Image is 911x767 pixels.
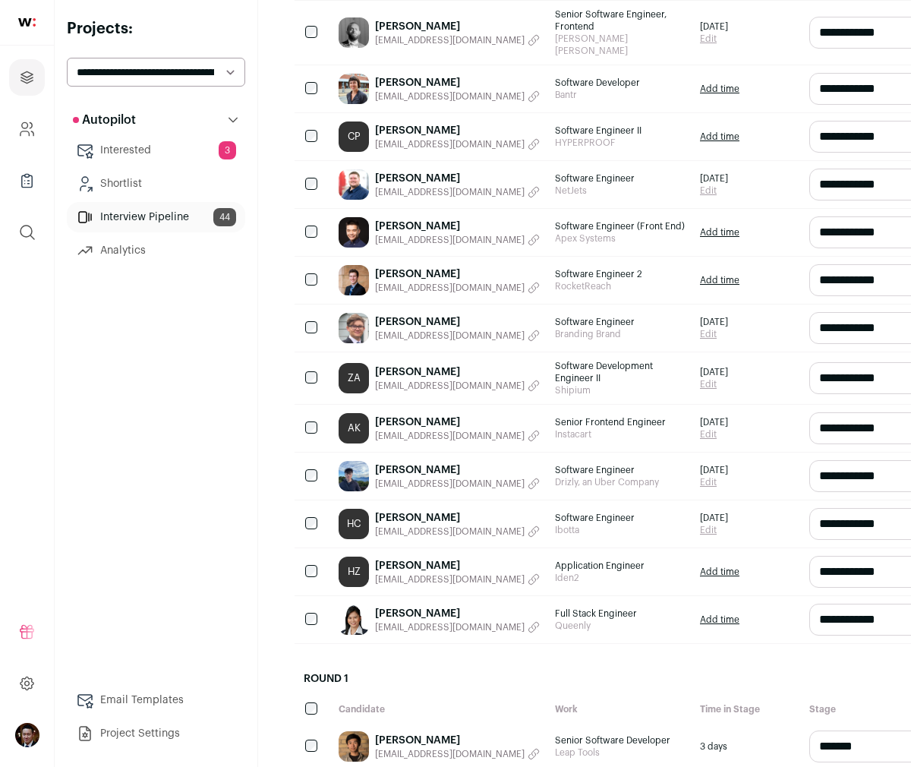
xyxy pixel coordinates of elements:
[375,282,525,294] span: [EMAIL_ADDRESS][DOMAIN_NAME]
[555,220,685,232] span: Software Engineer (Front End)
[339,17,369,48] img: 172f10e3b5fea24f7fb0d16dbb478e7cbb25fb1d6c2aee6171df54cb30095790.jpg
[375,526,525,538] span: [EMAIL_ADDRESS][DOMAIN_NAME]
[15,723,39,747] button: Open dropdown
[700,83,739,95] a: Add time
[375,430,540,442] button: [EMAIL_ADDRESS][DOMAIN_NAME]
[555,280,685,292] span: RocketReach
[375,34,525,46] span: [EMAIL_ADDRESS][DOMAIN_NAME]
[375,219,540,234] a: [PERSON_NAME]
[375,314,540,330] a: [PERSON_NAME]
[700,566,739,578] a: Add time
[9,59,45,96] a: Projects
[339,313,369,343] img: d81b4eb7cfe511e2dbc7a8276cf4c06dfc9fbfc0e91dc0b073ec1fa18cc70d1b.jpg
[375,621,540,633] button: [EMAIL_ADDRESS][DOMAIN_NAME]
[555,746,685,759] span: Leap Tools
[555,620,685,632] span: Queenly
[700,512,728,524] span: [DATE]
[375,380,525,392] span: [EMAIL_ADDRESS][DOMAIN_NAME]
[555,416,685,428] span: Senior Frontend Engineer
[555,77,685,89] span: Software Developer
[375,478,540,490] button: [EMAIL_ADDRESS][DOMAIN_NAME]
[339,731,369,762] img: 7c8aec5d91f5ffe0e209140df91750755350424c0674ae268795f21ae9fa0791.jpg
[67,18,245,39] h2: Projects:
[375,573,525,586] span: [EMAIL_ADDRESS][DOMAIN_NAME]
[375,478,525,490] span: [EMAIL_ADDRESS][DOMAIN_NAME]
[555,476,685,488] span: Drizly, an Uber Company
[555,89,685,101] span: Bantr
[375,380,540,392] button: [EMAIL_ADDRESS][DOMAIN_NAME]
[700,226,739,238] a: Add time
[700,476,728,488] a: Edit
[375,621,525,633] span: [EMAIL_ADDRESS][DOMAIN_NAME]
[9,163,45,199] a: Company Lists
[700,274,739,286] a: Add time
[555,185,685,197] span: NetJets
[555,316,685,328] span: Software Engineer
[700,172,728,185] span: [DATE]
[555,232,685,245] span: Apex Systems
[339,169,369,200] img: 4a5de1df68ad7e0d6149211813ae368cd19db56a7448a0dd85e294ef71c22533.jpg
[375,123,540,138] a: [PERSON_NAME]
[375,606,540,621] a: [PERSON_NAME]
[213,208,236,226] span: 44
[375,90,525,103] span: [EMAIL_ADDRESS][DOMAIN_NAME]
[555,524,685,536] span: Ibotta
[375,365,540,380] a: [PERSON_NAME]
[375,462,540,478] a: [PERSON_NAME]
[67,169,245,199] a: Shortlist
[375,748,540,760] button: [EMAIL_ADDRESS][DOMAIN_NAME]
[555,125,685,137] span: Software Engineer II
[555,328,685,340] span: Branding Brand
[339,217,369,248] img: 3864298e1e80b7dcf1038d59b210165e8b3e851c05ee11b28c7b24ac79e9789f.jpg
[339,122,369,152] a: CP
[547,696,692,723] div: Work
[555,8,685,33] span: Senior Software Engineer, Frontend
[555,572,685,584] span: Iden2
[339,265,369,295] img: f000869c217cb3f5a47f15f4f5e7948d5013c788b8a801fd246c4f6cb5e951d8.jpg
[555,360,685,384] span: Software Development Engineer II
[555,734,685,746] span: Senior Software Developer
[700,33,728,45] a: Edit
[375,75,540,90] a: [PERSON_NAME]
[331,696,547,723] div: Candidate
[375,138,525,150] span: [EMAIL_ADDRESS][DOMAIN_NAME]
[375,19,540,34] a: [PERSON_NAME]
[339,413,369,443] a: AK
[375,171,540,186] a: [PERSON_NAME]
[339,74,369,104] img: 43780273325e19bcc7045d90d1abe388c962e55c58dd11dfc50749cb202394d1.jpg
[67,105,245,135] button: Autopilot
[375,573,540,586] button: [EMAIL_ADDRESS][DOMAIN_NAME]
[555,464,685,476] span: Software Engineer
[700,21,728,33] span: [DATE]
[700,464,728,476] span: [DATE]
[375,526,540,538] button: [EMAIL_ADDRESS][DOMAIN_NAME]
[555,428,685,440] span: Instacart
[339,509,369,539] div: HC
[375,510,540,526] a: [PERSON_NAME]
[375,282,540,294] button: [EMAIL_ADDRESS][DOMAIN_NAME]
[73,111,136,129] p: Autopilot
[692,696,802,723] div: Time in Stage
[67,235,245,266] a: Analytics
[375,558,540,573] a: [PERSON_NAME]
[375,330,525,342] span: [EMAIL_ADDRESS][DOMAIN_NAME]
[15,723,39,747] img: 232269-medium_jpg
[700,416,728,428] span: [DATE]
[375,430,525,442] span: [EMAIL_ADDRESS][DOMAIN_NAME]
[375,138,540,150] button: [EMAIL_ADDRESS][DOMAIN_NAME]
[700,316,728,328] span: [DATE]
[375,186,525,198] span: [EMAIL_ADDRESS][DOMAIN_NAME]
[67,718,245,749] a: Project Settings
[339,363,369,393] a: ZA
[375,330,540,342] button: [EMAIL_ADDRESS][DOMAIN_NAME]
[555,384,685,396] span: Shipium
[555,33,685,57] span: [PERSON_NAME] [PERSON_NAME]
[700,328,728,340] a: Edit
[339,557,369,587] div: HZ
[375,90,540,103] button: [EMAIL_ADDRESS][DOMAIN_NAME]
[700,378,728,390] a: Edit
[219,141,236,159] span: 3
[555,560,685,572] span: Application Engineer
